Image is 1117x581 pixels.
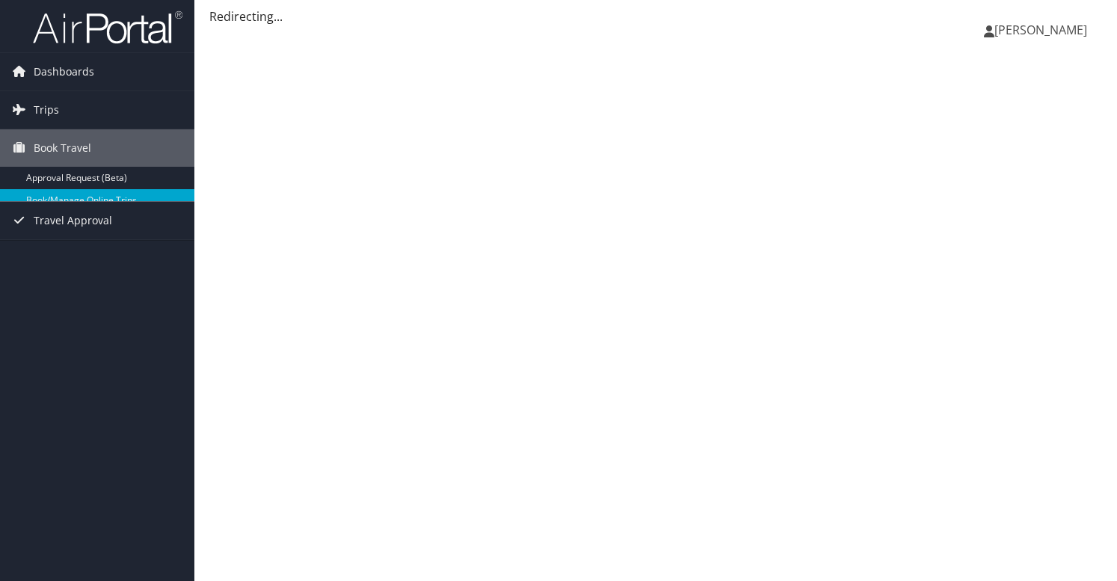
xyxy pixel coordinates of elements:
span: Dashboards [34,53,94,90]
a: [PERSON_NAME] [984,7,1102,52]
img: airportal-logo.png [33,10,182,45]
span: Travel Approval [34,202,112,239]
div: Redirecting... [209,7,1102,25]
span: [PERSON_NAME] [994,22,1087,38]
span: Trips [34,91,59,129]
span: Book Travel [34,129,91,167]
